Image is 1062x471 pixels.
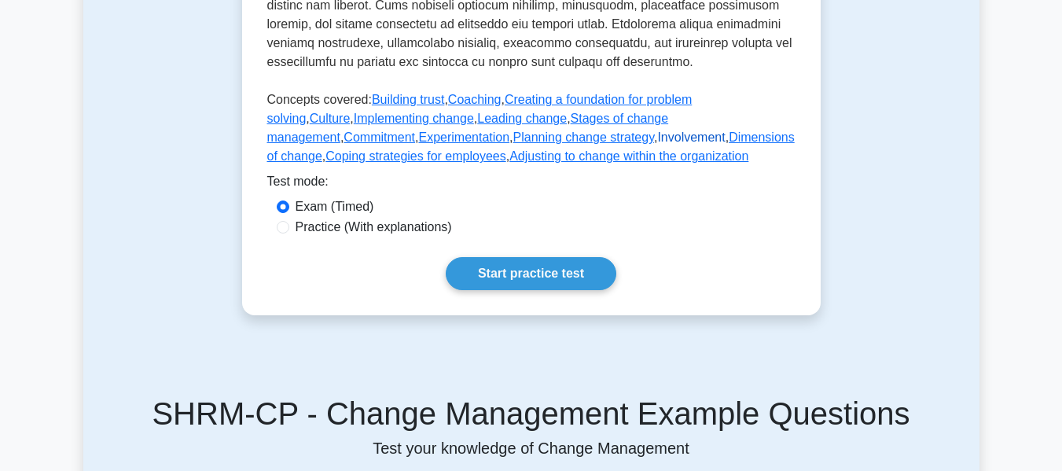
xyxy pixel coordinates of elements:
[372,93,445,106] a: Building trust
[296,197,374,216] label: Exam (Timed)
[310,112,351,125] a: Culture
[448,93,502,106] a: Coaching
[325,149,505,163] a: Coping strategies for employees
[509,149,748,163] a: Adjusting to change within the organization
[418,131,509,144] a: Experimentation
[477,112,567,125] a: Leading change
[102,395,961,432] h5: SHRM-CP - Change Management Example Questions
[344,131,415,144] a: Commitment
[657,131,725,144] a: Involvement
[513,131,654,144] a: Planning change strategy
[267,90,796,172] p: Concepts covered: , , , , , , , , , , , , ,
[446,257,616,290] a: Start practice test
[296,218,452,237] label: Practice (With explanations)
[267,172,796,197] div: Test mode:
[354,112,474,125] a: Implementing change
[102,439,961,458] p: Test your knowledge of Change Management
[267,112,669,144] a: Stages of change management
